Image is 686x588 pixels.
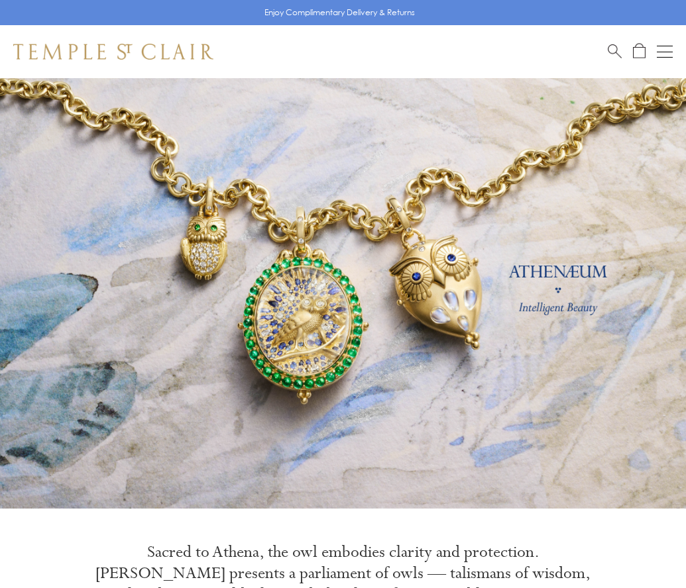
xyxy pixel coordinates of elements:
p: Enjoy Complimentary Delivery & Returns [264,6,415,19]
button: Open navigation [657,44,673,60]
a: Search [608,43,622,60]
img: Temple St. Clair [13,44,213,60]
a: Open Shopping Bag [633,43,646,60]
